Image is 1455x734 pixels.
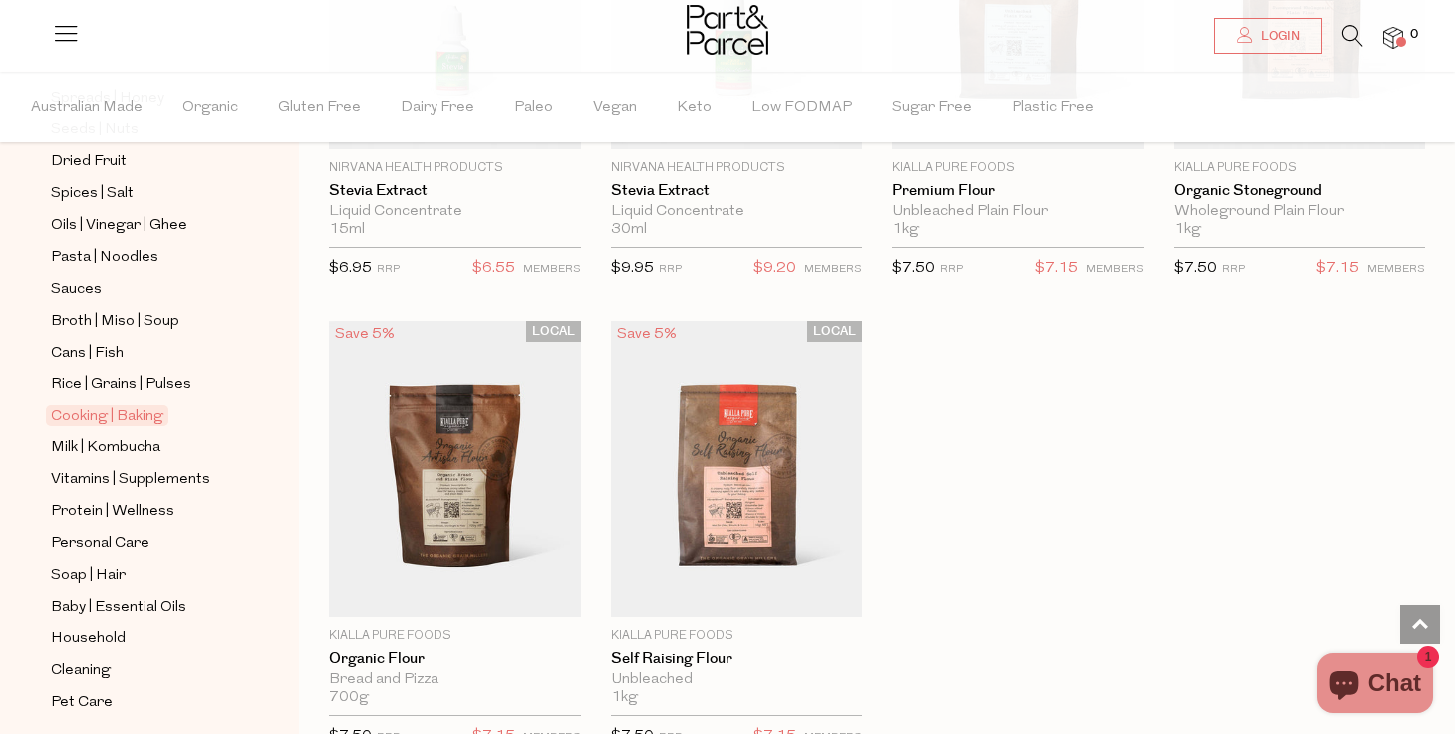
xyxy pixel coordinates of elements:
span: Dairy Free [401,73,474,142]
small: RRP [377,264,400,275]
div: Unbleached [611,671,863,689]
a: Oils | Vinegar | Ghee [51,213,232,238]
div: Bread and Pizza [329,671,581,689]
span: Spices | Salt [51,182,134,206]
span: 0 [1405,26,1423,44]
a: Cans | Fish [51,341,232,366]
p: Nirvana Health Products [611,159,863,177]
span: 30ml [611,221,647,239]
div: Liquid Concentrate [611,203,863,221]
p: Kialla Pure Foods [892,159,1144,177]
span: 1kg [611,689,638,707]
img: Organic Flour [329,321,581,617]
span: Cooking | Baking [46,405,168,426]
a: Organic Flour [329,650,581,668]
span: Pasta | Noodles [51,246,158,270]
span: Paleo [514,73,553,142]
img: Part&Parcel [687,5,768,55]
p: Kialla Pure Foods [611,627,863,645]
a: Baby | Essential Oils [51,595,232,619]
span: $6.55 [472,256,515,282]
span: $7.50 [892,261,935,276]
a: Self Raising Flour [611,650,863,668]
span: Keto [677,73,712,142]
a: Stevia Extract [329,182,581,200]
a: Protein | Wellness [51,499,232,524]
a: Rice | Grains | Pulses [51,372,232,397]
span: $7.15 [1316,256,1359,282]
a: Login [1214,18,1322,54]
a: Sauces [51,277,232,302]
a: Stevia Extract [611,182,863,200]
span: Baby | Essential Oils [51,596,186,619]
a: Spices | Salt [51,181,232,206]
span: Vegan [593,73,637,142]
a: Pasta | Noodles [51,245,232,270]
a: Broth | Miso | Soup [51,309,232,334]
a: Personal Care [51,531,232,556]
p: Kialla Pure Foods [329,627,581,645]
small: MEMBERS [1086,264,1144,275]
span: Plastic Free [1012,73,1094,142]
span: $9.20 [753,256,796,282]
div: Liquid Concentrate [329,203,581,221]
span: Cleaning [51,659,111,683]
span: LOCAL [807,321,862,342]
span: $7.15 [1035,256,1078,282]
a: Organic Stoneground [1174,182,1426,200]
span: Vitamins | Supplements [51,468,210,492]
span: Household [51,627,126,651]
span: Milk | Kombucha [51,436,160,460]
span: 1kg [1174,221,1201,239]
small: RRP [659,264,682,275]
a: Pet Care [51,690,232,715]
span: Australian Made [31,73,143,142]
a: Dried Fruit [51,149,232,174]
a: Cleaning [51,658,232,683]
p: Nirvana Health Products [329,159,581,177]
a: Soap | Hair [51,563,232,588]
span: $7.50 [1174,261,1217,276]
span: Sauces [51,278,102,302]
span: Broth | Miso | Soup [51,310,179,334]
span: Pet Care [51,691,113,715]
a: Premium Flour [892,182,1144,200]
small: MEMBERS [804,264,862,275]
span: Sugar Free [892,73,972,142]
span: Personal Care [51,532,149,556]
small: MEMBERS [1367,264,1425,275]
span: Cans | Fish [51,342,124,366]
span: LOCAL [526,321,581,342]
img: Self Raising Flour [611,321,863,617]
span: $9.95 [611,261,654,276]
span: 15ml [329,221,365,239]
span: 700g [329,689,369,707]
span: $6.95 [329,261,372,276]
span: Login [1256,28,1300,45]
span: Organic [182,73,238,142]
div: Unbleached Plain Flour [892,203,1144,221]
inbox-online-store-chat: Shopify online store chat [1311,653,1439,718]
span: 1kg [892,221,919,239]
div: Wholeground Plain Flour [1174,203,1426,221]
a: Household [51,626,232,651]
div: Save 5% [611,321,683,348]
div: Save 5% [329,321,401,348]
a: Cooking | Baking [51,404,232,428]
span: Gluten Free [278,73,361,142]
small: MEMBERS [523,264,581,275]
span: Protein | Wellness [51,500,174,524]
a: 0 [1383,27,1403,48]
span: Oils | Vinegar | Ghee [51,214,187,238]
small: RRP [1222,264,1245,275]
a: Milk | Kombucha [51,435,232,460]
span: Soap | Hair [51,564,126,588]
span: Rice | Grains | Pulses [51,373,191,397]
span: Low FODMAP [751,73,852,142]
a: Vitamins | Supplements [51,467,232,492]
span: Dried Fruit [51,150,127,174]
small: RRP [940,264,963,275]
p: Kialla Pure Foods [1174,159,1426,177]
